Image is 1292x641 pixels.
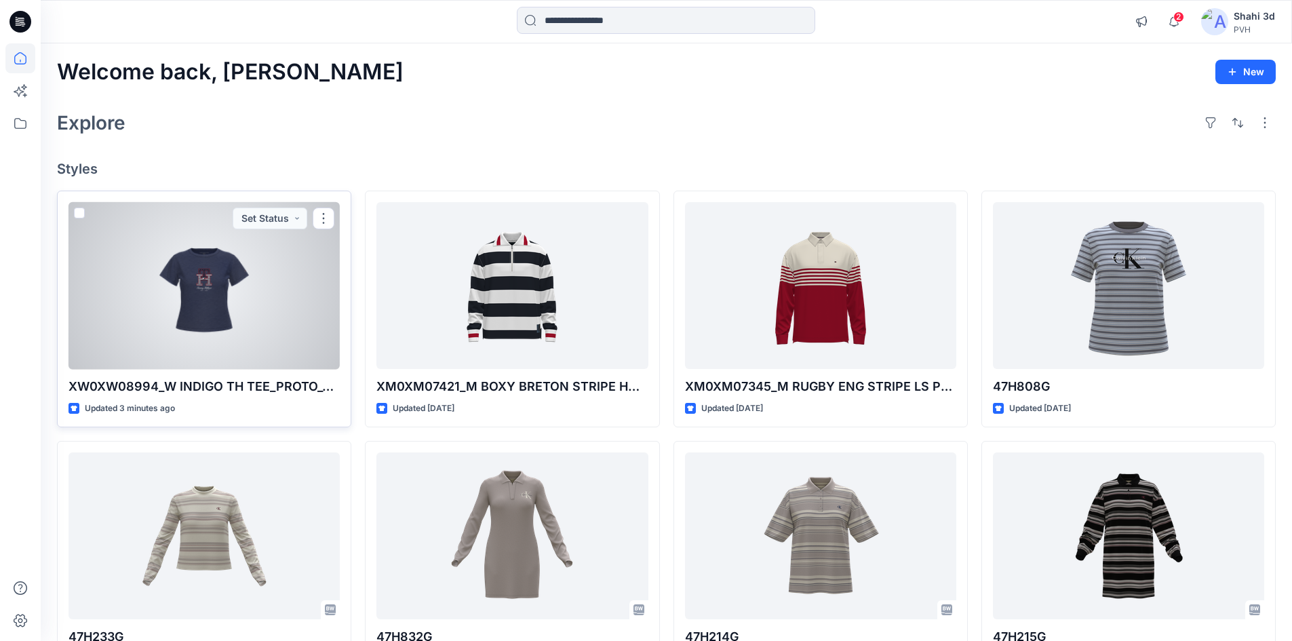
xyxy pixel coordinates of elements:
a: XM0XM07345_M RUGBY ENG STRIPE LS POLO_PROTO_V02 [685,202,956,370]
button: New [1215,60,1276,84]
img: avatar [1201,8,1228,35]
a: XW0XW08994_W INDIGO TH TEE_PROTO_V01 [68,202,340,370]
p: XM0XM07421_M BOXY BRETON STRIPE HALF ZIP_PROTO_V01 [376,377,648,396]
div: Shahi 3d [1234,8,1275,24]
p: Updated [DATE] [1009,402,1071,416]
a: 47H233G [68,452,340,620]
p: XM0XM07345_M RUGBY ENG STRIPE LS POLO_PROTO_V02 [685,377,956,396]
a: 47H832G [376,452,648,620]
span: 2 [1173,12,1184,22]
p: Updated 3 minutes ago [85,402,175,416]
a: 47H808G [993,202,1264,370]
h4: Styles [57,161,1276,177]
a: 47H214G [685,452,956,620]
p: Updated [DATE] [701,402,763,416]
h2: Welcome back, [PERSON_NAME] [57,60,404,85]
a: 47H215G [993,452,1264,620]
p: Updated [DATE] [393,402,454,416]
h2: Explore [57,112,125,134]
a: XM0XM07421_M BOXY BRETON STRIPE HALF ZIP_PROTO_V01 [376,202,648,370]
div: PVH [1234,24,1275,35]
p: 47H808G [993,377,1264,396]
p: XW0XW08994_W INDIGO TH TEE_PROTO_V01 [68,377,340,396]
